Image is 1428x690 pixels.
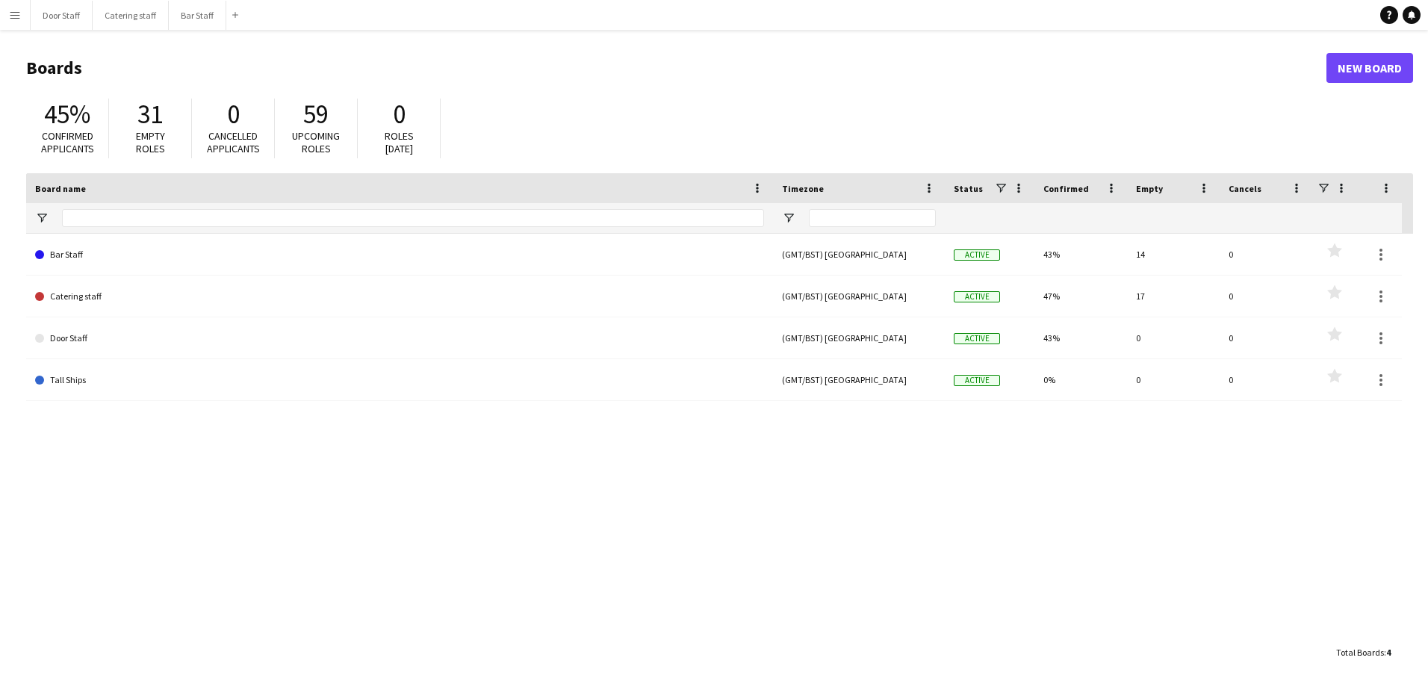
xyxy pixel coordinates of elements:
span: 0 [393,98,406,131]
div: 47% [1034,276,1127,317]
span: 59 [303,98,329,131]
div: 0 [1220,234,1312,275]
span: Upcoming roles [292,129,340,155]
div: (GMT/BST) [GEOGRAPHIC_DATA] [773,276,945,317]
a: Tall Ships [35,359,764,401]
input: Timezone Filter Input [809,209,936,227]
div: 17 [1127,276,1220,317]
div: 14 [1127,234,1220,275]
a: Bar Staff [35,234,764,276]
button: Open Filter Menu [782,211,795,225]
span: Board name [35,183,86,194]
span: 0 [227,98,240,131]
a: Catering staff [35,276,764,317]
span: Active [954,375,1000,386]
div: 0% [1034,359,1127,400]
span: Status [954,183,983,194]
span: Empty [1136,183,1163,194]
span: Active [954,249,1000,261]
span: Active [954,333,1000,344]
h1: Boards [26,57,1326,79]
a: Door Staff [35,317,764,359]
div: (GMT/BST) [GEOGRAPHIC_DATA] [773,359,945,400]
span: 45% [44,98,90,131]
button: Bar Staff [169,1,226,30]
span: 4 [1386,647,1391,658]
div: 0 [1127,359,1220,400]
input: Board name Filter Input [62,209,764,227]
div: 43% [1034,234,1127,275]
div: (GMT/BST) [GEOGRAPHIC_DATA] [773,317,945,358]
span: Cancels [1229,183,1261,194]
div: 0 [1220,359,1312,400]
div: 0 [1127,317,1220,358]
span: Empty roles [136,129,165,155]
div: 0 [1220,317,1312,358]
button: Catering staff [93,1,169,30]
button: Open Filter Menu [35,211,49,225]
div: 43% [1034,317,1127,358]
span: Total Boards [1336,647,1384,658]
span: Cancelled applicants [207,129,260,155]
a: New Board [1326,53,1413,83]
span: 31 [137,98,163,131]
span: Timezone [782,183,824,194]
span: Active [954,291,1000,302]
div: 0 [1220,276,1312,317]
div: (GMT/BST) [GEOGRAPHIC_DATA] [773,234,945,275]
span: Roles [DATE] [385,129,414,155]
span: Confirmed [1043,183,1089,194]
span: Confirmed applicants [41,129,94,155]
button: Door Staff [31,1,93,30]
div: : [1336,638,1391,667]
